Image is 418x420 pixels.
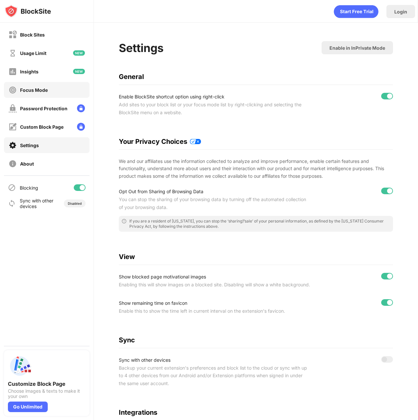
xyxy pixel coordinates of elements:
img: new-icon.svg [73,50,85,56]
div: Sync with other devices [20,198,54,209]
div: Custom Block Page [20,124,64,130]
img: sync-icon.svg [8,199,16,207]
div: Your Privacy Choices [119,138,393,145]
div: General [119,73,393,81]
div: View [119,253,393,261]
img: password-protection-off.svg [9,104,17,113]
div: Enable BlockSite shortcut option using right-click [119,93,311,101]
img: new-icon.svg [73,69,85,74]
img: logo-blocksite.svg [5,5,51,18]
div: Insights [20,69,39,74]
img: block-off.svg [9,31,17,39]
img: privacy-policy-updates.svg [190,139,201,144]
div: Login [394,9,407,14]
div: Enable this to show the time left in current interval on the extension's favicon. [119,307,311,315]
div: Blocking [20,185,38,191]
img: insights-off.svg [9,67,17,76]
div: You can stop the sharing of your browsing data by turning off the automated collection of your br... [119,196,311,211]
div: Settings [119,41,164,55]
div: Enable in InPrivate Mode [329,45,385,51]
div: Sync [119,336,393,344]
img: blocking-icon.svg [8,184,16,192]
div: Password Protection [20,106,67,111]
div: Enabling this will show images on a blocked site. Disabling will show a white background. [119,281,311,289]
div: Integrations [119,408,393,416]
div: Opt Out from Sharing of Browsing Data [119,188,311,196]
div: Block Sites [20,32,45,38]
div: Show remaining time on favicon [119,299,311,307]
img: time-usage-off.svg [9,49,17,57]
div: Settings [20,143,39,148]
div: Add sites to your block list or your focus mode list by right-clicking and selecting the BlockSit... [119,101,311,117]
div: Usage Limit [20,50,46,56]
div: Focus Mode [20,87,48,93]
img: focus-off.svg [9,86,17,94]
div: Customize Block Page [8,381,86,387]
div: If you are a resident of [US_STATE], you can stop the ‘sharing’/’sale’ of your personal informati... [129,219,390,229]
div: Show blocked page motivational images [119,273,311,281]
div: Backup your current extension's preferences and block list to the cloud or sync with up to 4 othe... [119,364,311,388]
img: about-off.svg [9,160,17,168]
div: animation [334,5,379,18]
div: Choose images & texts to make it your own [8,388,86,399]
div: Sync with other devices [119,356,311,364]
div: Disabled [68,201,82,205]
img: customize-block-page-off.svg [9,123,17,131]
img: push-custom-page.svg [8,354,32,378]
div: We and our affiliates use the information collected to analyze and improve performance, enable ce... [119,158,393,180]
img: lock-menu.svg [77,104,85,112]
img: lock-menu.svg [77,123,85,131]
img: error-circle-outline.svg [121,219,127,224]
img: settings-on.svg [9,141,17,149]
div: About [20,161,34,167]
div: Go Unlimited [8,402,48,412]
